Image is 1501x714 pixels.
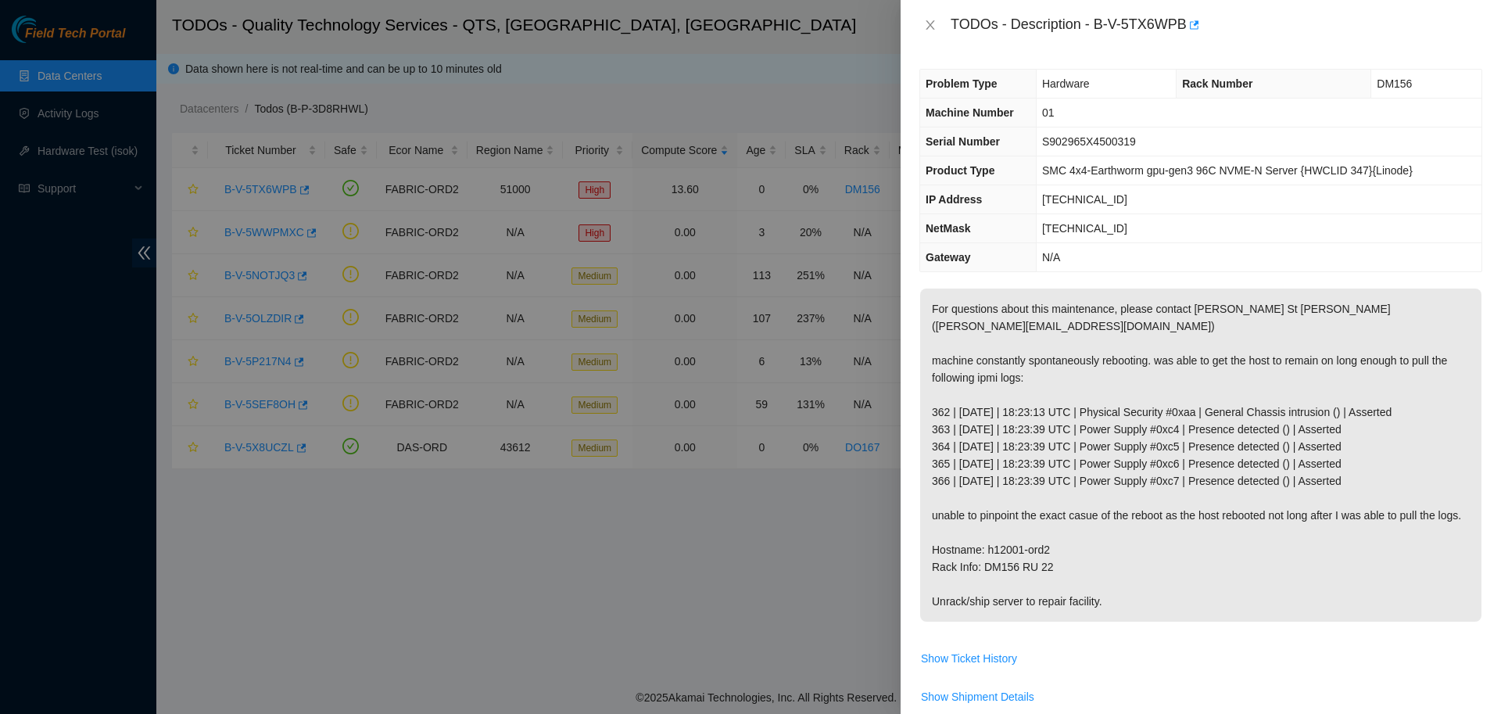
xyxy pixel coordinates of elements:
button: Show Shipment Details [920,684,1035,709]
span: SMC 4x4-Earthworm gpu-gen3 96C NVME-N Server {HWCLID 347}{Linode} [1042,164,1413,177]
span: 01 [1042,106,1055,119]
span: Serial Number [926,135,1000,148]
span: close [924,19,937,31]
span: DM156 [1377,77,1412,90]
p: For questions about this maintenance, please contact [PERSON_NAME] St [PERSON_NAME] ([PERSON_NAME... [920,289,1481,622]
button: Close [919,18,941,33]
button: Show Ticket History [920,646,1018,671]
span: Gateway [926,251,971,264]
span: [TECHNICAL_ID] [1042,193,1127,206]
span: IP Address [926,193,982,206]
span: [TECHNICAL_ID] [1042,222,1127,235]
span: NetMask [926,222,971,235]
span: Product Type [926,164,994,177]
span: Hardware [1042,77,1090,90]
span: N/A [1042,251,1060,264]
span: Machine Number [926,106,1014,119]
div: TODOs - Description - B-V-5TX6WPB [951,13,1482,38]
span: Rack Number [1182,77,1252,90]
span: Problem Type [926,77,998,90]
span: Show Shipment Details [921,688,1034,705]
span: S902965X4500319 [1042,135,1136,148]
span: Show Ticket History [921,650,1017,667]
